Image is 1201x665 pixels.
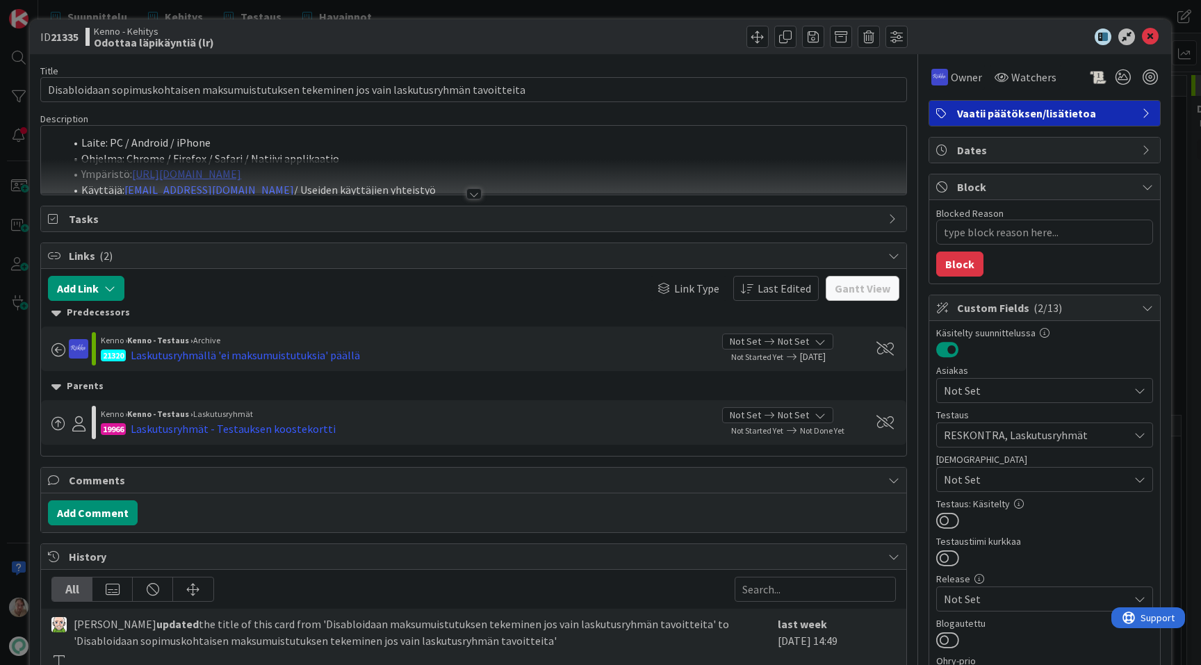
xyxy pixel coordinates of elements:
button: Last Edited [733,276,819,301]
span: Archive [193,335,220,345]
span: Custom Fields [957,299,1135,316]
span: Not Set [730,334,761,349]
span: Watchers [1011,69,1056,85]
span: Not Set [778,334,809,349]
span: Dates [957,142,1135,158]
div: Testaus: Käsitelty [936,499,1153,509]
img: RS [931,69,948,85]
div: 19966 [101,423,126,435]
span: Not Started Yet [731,425,783,436]
span: Comments [69,472,881,489]
b: Odottaa läpikäyntiä (lr) [94,37,214,48]
span: Block [957,179,1135,195]
button: Add Comment [48,500,138,525]
div: Predecessors [51,305,896,320]
span: Last Edited [758,280,811,297]
span: Not Done Yet [800,425,844,436]
b: Kenno - Testaus › [127,409,193,419]
div: All [52,577,92,601]
span: Not Set [778,408,809,422]
span: Links [69,247,881,264]
b: updated [156,617,199,631]
span: Vaatii päätöksen/lisätietoa [957,105,1135,122]
input: type card name here... [40,77,907,102]
span: Not Set [944,591,1129,607]
button: Add Link [48,276,124,301]
label: Title [40,65,58,77]
div: Testaus [936,410,1153,420]
div: Laskutusryhmällä 'ei maksumuistutuksia' päällä [131,347,360,363]
span: Owner [951,69,982,85]
span: Kenno › [101,409,127,419]
b: last week [778,617,827,631]
span: Not Started Yet [731,352,783,362]
div: Laskutusryhmät - Testauksen koostekortti [131,420,336,437]
span: Support [29,2,63,19]
span: History [69,548,881,565]
span: Tasks [69,211,881,227]
li: Ohjelma: Chrome / Firefox / Safari / Natiivi applikaatio [65,151,899,167]
button: Block [936,252,983,277]
span: Not Set [944,382,1129,399]
b: Kenno - Testaus › [127,335,193,345]
div: [DEMOGRAPHIC_DATA] [936,454,1153,464]
span: ( 2 ) [99,249,113,263]
span: Description [40,113,88,125]
span: Kenno - Kehitys [94,26,214,37]
div: Release [936,574,1153,584]
li: Laite: PC / Android / iPhone [65,135,899,151]
img: RS [69,339,88,359]
span: [DATE] [800,350,861,364]
span: [PERSON_NAME] the title of this card from 'Disabloidaan maksumuistutuksen tekeminen jos vain lask... [74,616,771,649]
span: Not Set [730,408,761,422]
div: Käsitelty suunnittelussa [936,328,1153,338]
span: Laskutusryhmät [193,409,253,419]
div: Blogautettu [936,618,1153,628]
b: 21335 [51,30,79,44]
span: ( 2/13 ) [1033,301,1062,315]
div: Testaustiimi kurkkaa [936,536,1153,546]
span: Not Set [944,471,1129,488]
div: Parents [51,379,896,394]
div: Asiakas [936,366,1153,375]
button: Gantt View [826,276,899,301]
input: Search... [735,577,896,602]
span: ID [40,28,79,45]
span: Link Type [674,280,719,297]
label: Blocked Reason [936,207,1004,220]
div: 21320 [101,350,126,361]
span: RESKONTRA, Laskutusryhmät [944,427,1129,443]
img: AN [51,617,67,632]
span: Kenno › [101,335,127,345]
